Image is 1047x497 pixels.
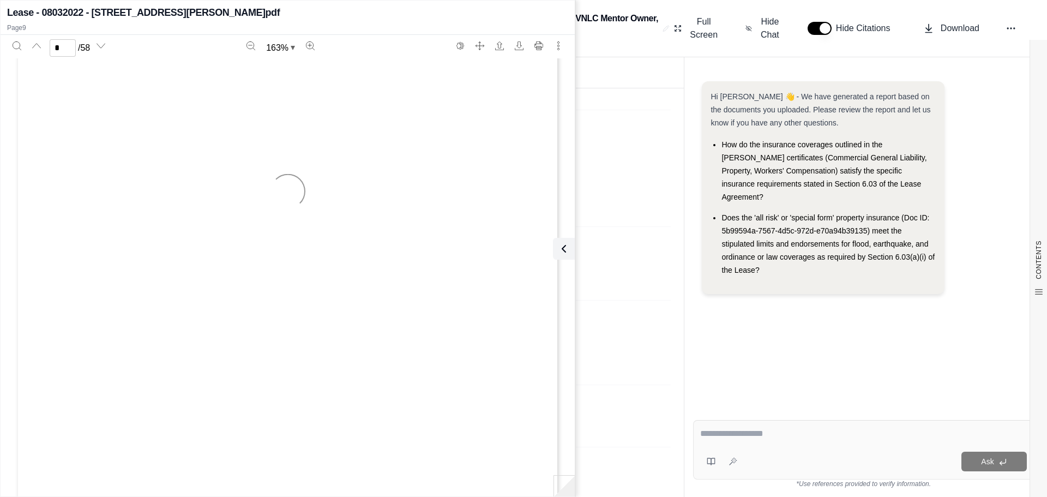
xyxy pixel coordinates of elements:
[711,92,930,127] span: Hi [PERSON_NAME] 👋 - We have generated a report based on the documents you uploaded. Please revie...
[688,15,719,41] span: Full Screen
[550,37,567,55] button: More actions
[491,37,508,55] button: Open file
[8,37,26,55] button: Search
[28,37,45,55] button: Previous page
[266,41,288,55] span: 163 %
[242,37,260,55] button: Zoom out
[92,37,110,55] button: Next page
[510,37,528,55] button: Download
[452,37,469,55] button: Switch to the dark theme
[721,140,926,201] span: How do the insurance coverages outlined in the [PERSON_NAME] certificates (Commercial General Lia...
[836,22,897,35] span: Hide Citations
[961,452,1027,471] button: Ask
[741,11,786,46] button: Hide Chat
[981,457,994,466] span: Ask
[1034,241,1043,279] span: CONTENTS
[530,37,547,55] button: Print
[471,37,489,55] button: Full screen
[941,22,979,35] span: Download
[7,23,568,32] p: Page 9
[302,37,319,55] button: Zoom in
[670,11,724,46] button: Full Screen
[759,15,781,41] span: Hide Chat
[7,5,280,20] h2: Lease - 08032022 - [STREET_ADDRESS][PERSON_NAME]pdf
[919,17,984,39] button: Download
[78,41,90,55] span: / 58
[721,213,935,274] span: Does the 'all risk' or 'special form' property insurance (Doc ID: 5b99594a-7567-4d5c-972d-e70a94b...
[693,480,1034,488] div: *Use references provided to verify information.
[50,39,76,57] input: Enter a page number
[262,39,299,57] button: Zoom document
